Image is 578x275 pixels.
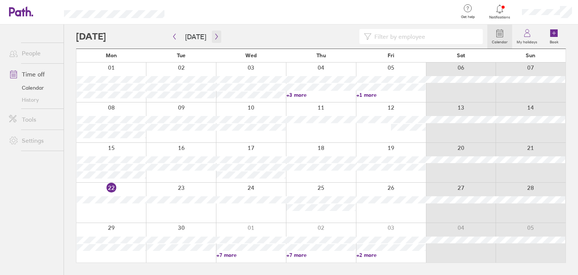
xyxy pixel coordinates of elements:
[3,82,64,94] a: Calendar
[106,52,117,58] span: Mon
[3,112,64,127] a: Tools
[388,52,394,58] span: Fri
[371,29,478,44] input: Filter by employee
[487,38,512,44] label: Calendar
[488,4,512,20] a: Notifications
[456,15,480,19] span: Get help
[216,252,286,258] a: +7 more
[457,52,465,58] span: Sat
[526,52,535,58] span: Sun
[179,31,212,43] button: [DATE]
[3,67,64,82] a: Time off
[545,38,563,44] label: Book
[487,24,512,49] a: Calendar
[3,133,64,148] a: Settings
[316,52,326,58] span: Thu
[512,24,542,49] a: My holidays
[245,52,257,58] span: Wed
[3,46,64,61] a: People
[286,252,356,258] a: +7 more
[286,92,356,98] a: +3 more
[488,15,512,20] span: Notifications
[356,252,426,258] a: +2 more
[3,94,64,106] a: History
[356,92,426,98] a: +1 more
[512,38,542,44] label: My holidays
[542,24,566,49] a: Book
[177,52,186,58] span: Tue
